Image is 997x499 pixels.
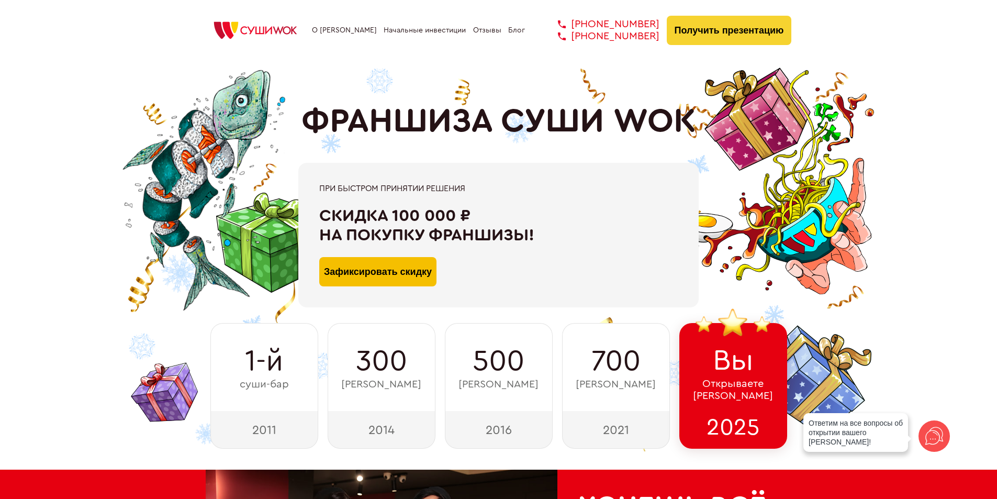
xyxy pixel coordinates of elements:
[591,345,641,378] span: 700
[445,411,553,449] div: 2016
[312,26,377,35] a: О [PERSON_NAME]
[319,257,436,286] button: Зафиксировать скидку
[508,26,525,35] a: Блог
[356,345,407,378] span: 300
[473,345,524,378] span: 500
[542,30,659,42] a: [PHONE_NUMBER]
[667,16,792,45] button: Получить презентацию
[341,379,421,391] span: [PERSON_NAME]
[576,379,656,391] span: [PERSON_NAME]
[562,411,670,449] div: 2021
[458,379,539,391] span: [PERSON_NAME]
[384,26,466,35] a: Начальные инвестиции
[328,411,435,449] div: 2014
[473,26,501,35] a: Отзывы
[240,379,289,391] span: суши-бар
[679,411,787,449] div: 2025
[206,19,305,42] img: СУШИWOK
[301,102,696,141] h1: ФРАНШИЗА СУШИ WOK
[210,411,318,449] div: 2011
[319,206,678,245] div: Скидка 100 000 ₽ на покупку франшизы!
[245,345,283,378] span: 1-й
[542,18,659,30] a: [PHONE_NUMBER]
[713,344,754,378] span: Вы
[803,413,908,452] div: Ответим на все вопросы об открытии вашего [PERSON_NAME]!
[693,378,773,402] span: Открываете [PERSON_NAME]
[319,184,678,193] div: При быстром принятии решения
